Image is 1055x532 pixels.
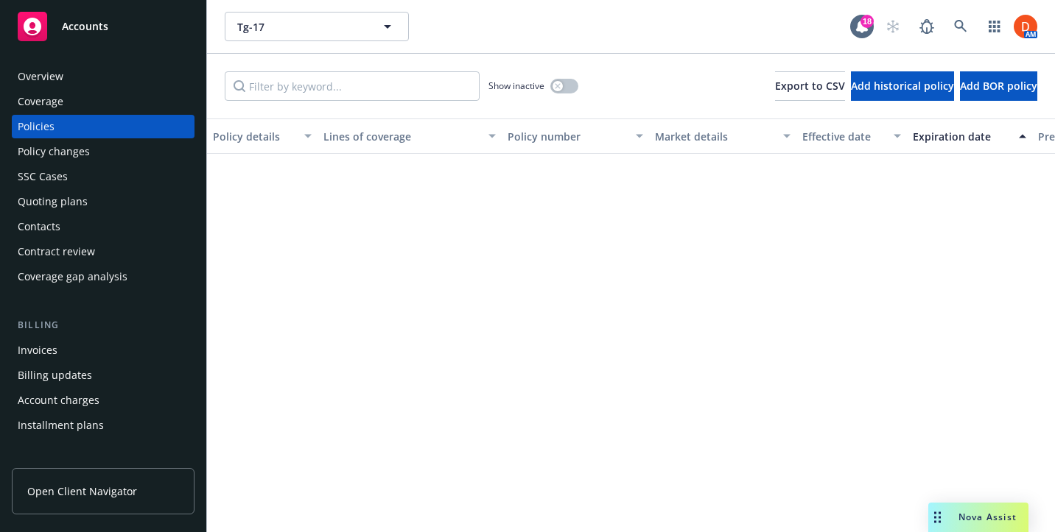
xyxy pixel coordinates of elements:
a: Coverage gap analysis [12,265,194,288]
button: Add BOR policy [960,71,1037,101]
div: Effective date [802,129,885,144]
div: Contacts [18,215,60,238]
button: Export to CSV [775,71,845,101]
a: Contract review [12,240,194,263]
div: 18 [861,15,874,28]
button: Policy details [207,118,318,154]
div: Expiration date [913,129,1010,144]
div: Coverage [18,90,63,113]
a: Invoices [12,338,194,362]
div: Installment plans [18,414,104,437]
div: Coverage gap analysis [18,265,127,288]
button: Add historical policy [851,71,954,101]
a: Policies [12,115,194,138]
img: photo [1014,15,1037,38]
button: Expiration date [907,118,1032,154]
button: Lines of coverage [318,118,502,154]
div: Policy details [213,129,295,144]
input: Filter by keyword... [225,71,480,101]
div: Policies [18,115,55,138]
a: Policy changes [12,140,194,163]
a: Accounts [12,6,194,47]
div: Market details [655,129,774,144]
span: Tg-17 [237,19,365,35]
span: Nova Assist [958,511,1017,523]
span: Add historical policy [851,79,954,93]
button: Nova Assist [928,503,1028,532]
a: Switch app [980,12,1009,41]
div: Overview [18,65,63,88]
a: Quoting plans [12,190,194,213]
a: Installment plans [12,414,194,437]
span: Add BOR policy [960,79,1037,93]
a: Overview [12,65,194,88]
a: Start snowing [878,12,908,41]
a: Contacts [12,215,194,238]
div: Policy changes [18,140,90,163]
a: Report a Bug [912,12,942,41]
a: SSC Cases [12,165,194,188]
a: Search [946,12,975,41]
button: Tg-17 [225,12,409,41]
a: Billing updates [12,363,194,387]
div: Invoices [18,338,57,362]
span: Export to CSV [775,79,845,93]
div: Quoting plans [18,190,88,213]
div: Billing updates [18,363,92,387]
div: SSC Cases [18,165,68,188]
div: Account charges [18,389,99,412]
button: Effective date [796,118,907,154]
a: Coverage [12,90,194,113]
div: Policy number [508,129,627,144]
div: Contract review [18,240,95,263]
span: Open Client Navigator [27,483,137,499]
div: Lines of coverage [323,129,480,144]
div: Drag to move [928,503,947,532]
button: Market details [649,118,796,154]
span: Accounts [62,21,108,32]
div: Billing [12,318,194,333]
a: Account charges [12,389,194,412]
button: Policy number [502,118,649,154]
span: Show inactive [488,79,544,92]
